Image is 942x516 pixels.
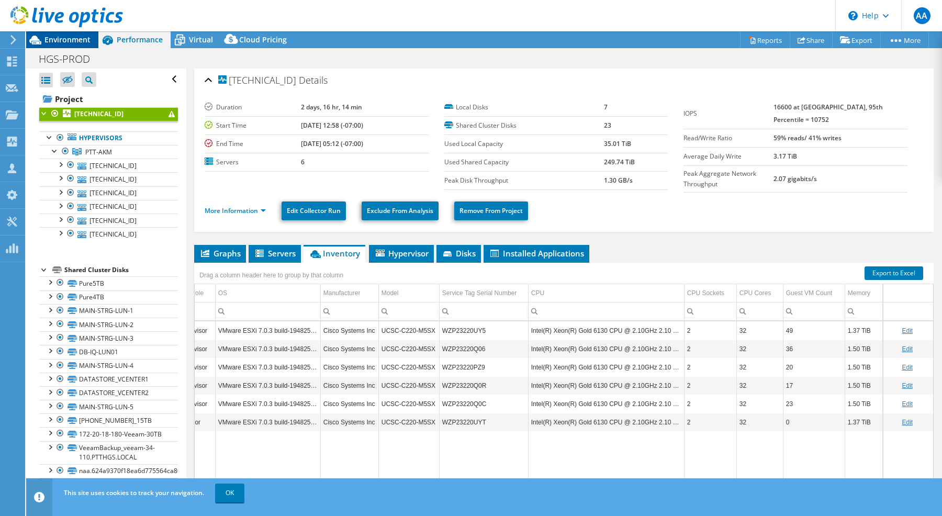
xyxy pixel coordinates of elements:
div: Data grid [194,263,934,485]
label: IOPS [683,108,773,119]
td: Column OS, Value VMware ESXi 7.0.3 build-19482537 [215,340,320,358]
td: Column OS, Value VMware ESXi 7.0.3 build-19482537 [215,395,320,413]
label: Average Daily Write [683,151,773,162]
td: Column CPU Sockets, Value 2 [684,395,736,413]
td: Column Memory, Filter cell [845,302,883,320]
td: Column Guest VM Count, Value 20 [783,358,845,376]
td: CPU Column [528,284,684,302]
td: Column Service Tag Serial Number, Value WZP23220UY5 [439,321,528,340]
a: MAIN-STRG-LUN-5 [39,400,178,413]
td: Column CPU, Value Intel(R) Xeon(R) Gold 6130 CPU @ 2.10GHz 2.10 GHz [528,413,684,431]
b: [TECHNICAL_ID] [74,109,124,118]
a: [TECHNICAL_ID] [39,159,178,172]
b: 3.17 TiB [773,152,797,161]
td: Column CPU Sockets, Value 2 [684,358,736,376]
td: Column Memory, Value 1.37 TiB [845,413,883,431]
label: End Time [205,139,301,149]
a: Hypervisors [39,131,178,145]
a: MAIN-STRG-LUN-3 [39,331,178,345]
td: Column CPU Sockets, Value 2 [684,376,736,395]
a: [TECHNICAL_ID] [39,186,178,200]
span: Virtual [189,35,213,44]
td: Column CPU Sockets, Value 2 [684,340,736,358]
a: More Information [205,206,266,215]
label: Read/Write Ratio [683,133,773,143]
td: Column CPU, Filter cell [528,302,684,320]
span: Hypervisor [374,248,429,259]
b: 2.07 gigabits/s [773,174,817,183]
td: Column Guest VM Count, Value 49 [783,321,845,340]
td: Column CPU Cores, Filter cell [736,302,783,320]
a: MAIN-STRG-LUN-4 [39,359,178,373]
span: Performance [117,35,163,44]
svg: \n [848,11,858,20]
b: 16600 at [GEOGRAPHIC_DATA], 95th Percentile = 10752 [773,103,883,124]
a: Export [832,32,881,48]
td: Column Memory, Value 1.50 TiB [845,376,883,395]
span: Cloud Pricing [239,35,287,44]
a: Share [790,32,833,48]
span: Servers [254,248,296,259]
span: Inventory [309,248,360,259]
div: Model [382,287,399,299]
a: Remove From Project [454,201,528,220]
td: Column Manufacturer, Value Cisco Systems Inc [320,395,378,413]
td: Column Guest VM Count, Filter cell [783,302,845,320]
td: Column CPU, Value Intel(R) Xeon(R) Gold 6130 CPU @ 2.10GHz 2.10 GHz [528,340,684,358]
label: Peak Disk Throughput [444,175,604,186]
b: 2 days, 16 hr, 14 min [301,103,362,111]
span: Installed Applications [489,248,584,259]
td: Column Manufacturer, Value Cisco Systems Inc [320,376,378,395]
td: Column OS, Value VMware ESXi 7.0.3 build-19482537 [215,321,320,340]
a: [TECHNICAL_ID] [39,227,178,241]
td: CPU Sockets Column [684,284,736,302]
h1: HGS-PROD [34,53,106,65]
div: Guest VM Count [786,287,833,299]
td: Column Memory, Value 1.37 TiB [845,321,883,340]
td: Column Model, Value UCSC-C220-M5SX [378,376,439,395]
span: [TECHNICAL_ID] [218,75,296,86]
span: Details [299,74,328,86]
span: This site uses cookies to track your navigation. [64,488,204,497]
a: Pure5TB [39,276,178,290]
td: Column Model, Value UCSC-C220-M5SX [378,321,439,340]
a: Edit [902,327,913,334]
label: Used Shared Capacity [444,157,604,167]
td: Service Tag Serial Number Column [439,284,528,302]
b: 6 [301,158,305,166]
label: Duration [205,102,301,113]
b: [DATE] 05:12 (-07:00) [301,139,363,148]
td: Column Service Tag Serial Number, Value WZP23220Q0R [439,376,528,395]
div: Shared Cluster Disks [64,264,178,276]
label: Shared Cluster Disks [444,120,604,131]
td: Column Model, Value UCSC-C220-M5SX [378,340,439,358]
td: Column Guest VM Count, Value 17 [783,376,845,395]
b: 7 [604,103,608,111]
span: Graphs [199,248,241,259]
td: Guest VM Count Column [783,284,845,302]
div: OS [218,287,227,299]
td: Column Memory, Value 1.50 TiB [845,395,883,413]
td: Column OS, Value VMware ESXi 7.0.3 build-19482537 [215,358,320,376]
a: Edit [902,345,913,353]
td: Column CPU Cores, Value 32 [736,340,783,358]
td: Column CPU Cores, Value 32 [736,395,783,413]
a: naa.624a9370f18ea6d775564ca8000117d4 [39,478,178,491]
label: Start Time [205,120,301,131]
b: 1.30 GB/s [604,176,633,185]
a: Edit [902,419,913,426]
a: DATASTORE_VCENTER1 [39,373,178,386]
td: Column Service Tag Serial Number, Value WZP23220UYT [439,413,528,431]
td: Column CPU Cores, Value 32 [736,321,783,340]
label: Local Disks [444,102,604,113]
td: Manufacturer Column [320,284,378,302]
a: [TECHNICAL_ID] [39,107,178,121]
div: CPU [531,287,544,299]
td: Model Column [378,284,439,302]
td: Column Manufacturer, Value Cisco Systems Inc [320,413,378,431]
a: [TECHNICAL_ID] [39,214,178,227]
b: 249.74 TiB [604,158,635,166]
td: Column CPU Sockets, Filter cell [684,302,736,320]
div: Memory [848,287,870,299]
a: MAIN-STRG-LUN-1 [39,304,178,318]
